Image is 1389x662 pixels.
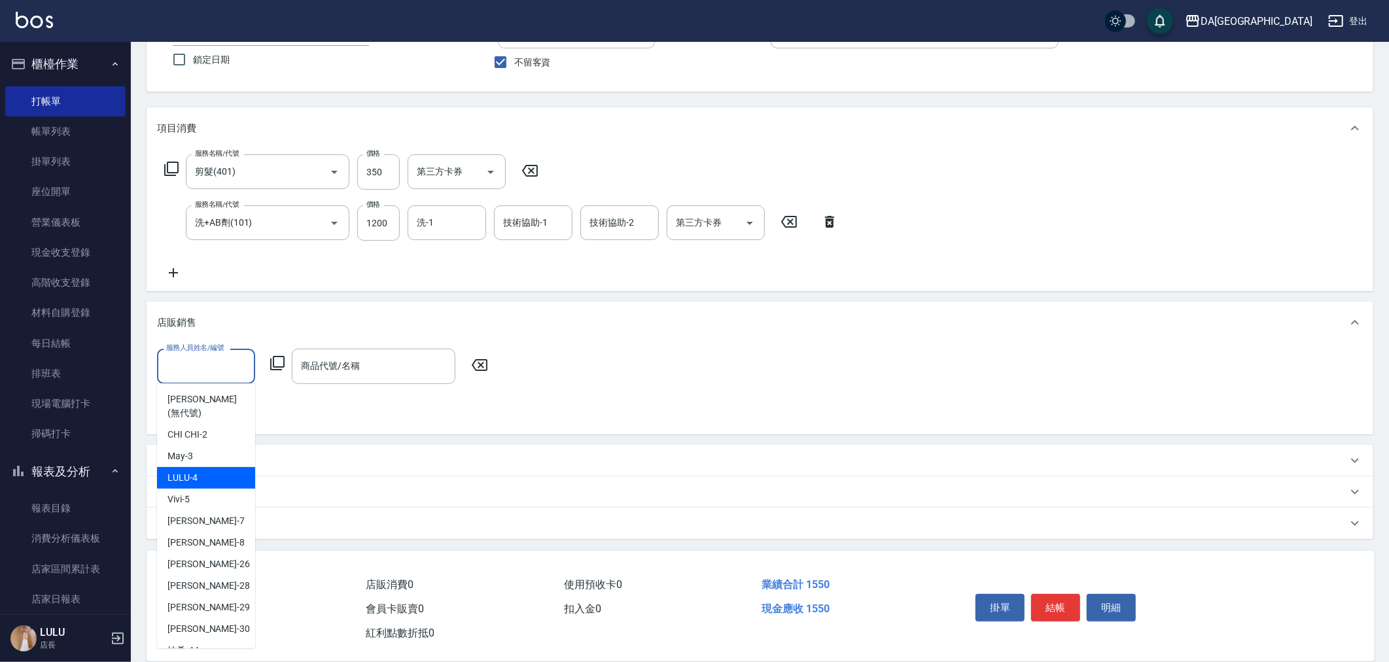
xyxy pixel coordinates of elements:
[1031,594,1080,621] button: 結帳
[167,622,250,636] span: [PERSON_NAME] -30
[366,200,380,209] label: 價格
[147,508,1373,539] div: 備註及來源
[193,53,230,67] span: 鎖定日期
[5,493,126,523] a: 報表目錄
[195,200,239,209] label: 服務名稱/代號
[5,358,126,389] a: 排班表
[5,523,126,553] a: 消費分析儀表板
[167,471,198,485] span: LULU -4
[147,445,1373,476] div: 預收卡販賣
[480,162,501,183] button: Open
[976,594,1025,621] button: 掛單
[167,514,245,528] span: [PERSON_NAME] -7
[5,86,126,116] a: 打帳單
[514,56,551,69] span: 不留客資
[5,419,126,449] a: 掃碼打卡
[167,449,193,463] span: May -3
[564,578,622,591] span: 使用預收卡 0
[5,298,126,328] a: 材料自購登錄
[157,122,196,135] p: 項目消費
[366,148,380,158] label: 價格
[147,302,1373,343] div: 店販銷售
[5,237,126,268] a: 現金收支登錄
[1323,9,1373,33] button: 登出
[5,268,126,298] a: 高階收支登錄
[5,47,126,81] button: 櫃檯作業
[5,554,126,584] a: 店家區間累計表
[1201,13,1312,29] div: DA[GEOGRAPHIC_DATA]
[324,213,345,234] button: Open
[5,116,126,147] a: 帳單列表
[147,107,1373,149] div: 項目消費
[366,627,434,639] span: 紅利點數折抵 0
[157,316,196,330] p: 店販銷售
[167,644,199,657] span: 祐希 -44
[5,455,126,489] button: 報表及分析
[324,162,345,183] button: Open
[1087,594,1136,621] button: 明細
[40,626,107,639] h5: LULU
[5,389,126,419] a: 現場電腦打卡
[167,536,245,549] span: [PERSON_NAME] -8
[167,493,190,506] span: Vivi -5
[166,343,224,353] label: 服務人員姓名/編號
[366,602,424,615] span: 會員卡販賣 0
[16,12,53,28] img: Logo
[1180,8,1318,35] button: DA[GEOGRAPHIC_DATA]
[762,602,830,615] span: 現金應收 1550
[366,578,413,591] span: 店販消費 0
[1147,8,1173,34] button: save
[10,625,37,652] img: Person
[167,428,207,442] span: CHI CHI -2
[5,328,126,358] a: 每日結帳
[167,392,245,420] span: [PERSON_NAME] (無代號)
[167,579,250,593] span: [PERSON_NAME] -28
[40,639,107,651] p: 店長
[167,557,250,571] span: [PERSON_NAME] -26
[5,177,126,207] a: 座位開單
[195,148,239,158] label: 服務名稱/代號
[167,601,250,614] span: [PERSON_NAME] -29
[762,578,830,591] span: 業績合計 1550
[5,147,126,177] a: 掛單列表
[739,213,760,234] button: Open
[147,476,1373,508] div: 其他付款方式
[5,207,126,237] a: 營業儀表板
[5,584,126,614] a: 店家日報表
[564,602,601,615] span: 扣入金 0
